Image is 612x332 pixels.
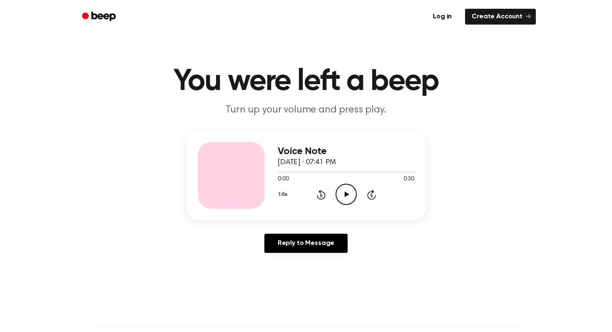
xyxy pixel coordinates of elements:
[403,175,414,184] span: 0:30
[278,159,336,166] span: [DATE] · 07:41 PM
[278,187,290,202] button: 1.0x
[76,9,123,25] a: Beep
[465,9,536,25] a: Create Account
[264,234,348,253] a: Reply to Message
[278,146,414,157] h3: Voice Note
[278,175,289,184] span: 0:00
[425,7,460,26] a: Log in
[93,67,519,97] h1: You were left a beep
[146,103,466,117] p: Turn up your volume and press play.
